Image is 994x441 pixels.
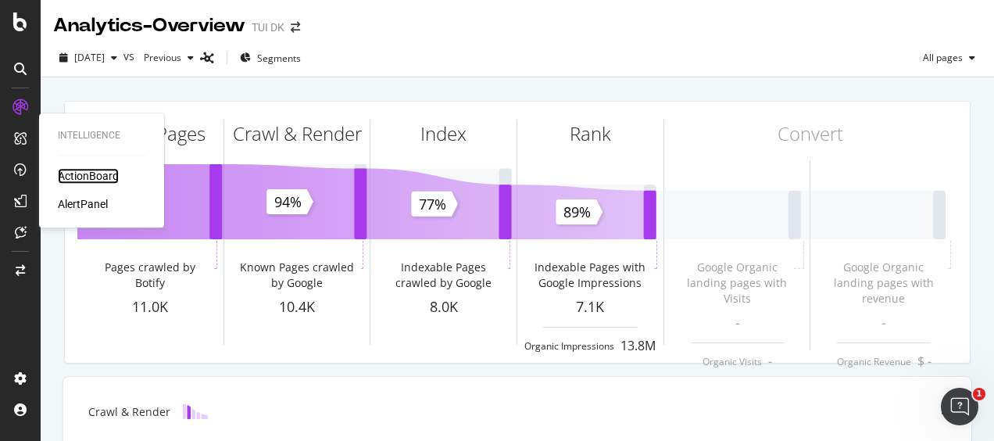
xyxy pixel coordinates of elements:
[123,48,138,64] span: vs
[88,404,170,420] div: Crawl & Render
[77,297,223,317] div: 11.0K
[53,13,245,39] div: Analytics - Overview
[252,20,284,35] div: TUI DK
[257,52,301,65] span: Segments
[88,260,211,291] div: Pages crawled by Botify
[235,260,358,291] div: Known Pages crawled by Google
[517,297,663,317] div: 7.1K
[234,45,307,70] button: Segments
[528,260,651,291] div: Indexable Pages with Google Impressions
[183,404,208,419] img: block-icon
[524,339,614,353] div: Organic Impressions
[58,129,145,142] div: Intelligence
[138,51,181,64] span: Previous
[973,388,985,400] span: 1
[58,168,119,184] a: ActionBoard
[620,337,656,355] div: 13.8M
[224,297,370,317] div: 10.4K
[420,120,467,147] div: Index
[74,51,105,64] span: 2025 Sep. 30th
[53,45,123,70] button: [DATE]
[570,120,611,147] div: Rank
[58,196,108,212] a: AlertPanel
[917,45,981,70] button: All pages
[382,260,505,291] div: Indexable Pages crawled by Google
[370,297,517,317] div: 8.0K
[233,120,362,147] div: Crawl & Render
[917,51,963,64] span: All pages
[291,22,300,33] div: arrow-right-arrow-left
[138,45,200,70] button: Previous
[941,388,978,425] iframe: Intercom live chat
